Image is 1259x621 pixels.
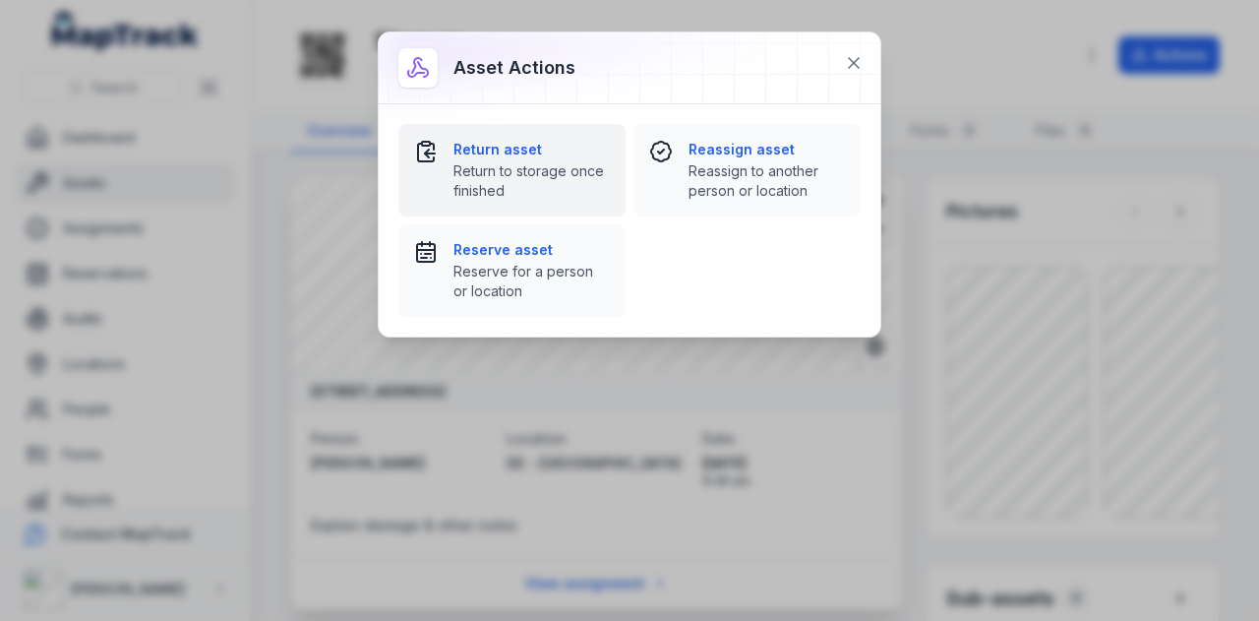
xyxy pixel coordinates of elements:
button: Reserve assetReserve for a person or location [398,224,626,317]
strong: Return asset [453,140,610,159]
button: Return assetReturn to storage once finished [398,124,626,217]
span: Reserve for a person or location [453,262,610,301]
button: Reassign assetReassign to another person or location [633,124,861,217]
strong: Reassign asset [689,140,845,159]
span: Reassign to another person or location [689,161,845,201]
h3: Asset actions [453,54,575,82]
strong: Reserve asset [453,240,610,260]
span: Return to storage once finished [453,161,610,201]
